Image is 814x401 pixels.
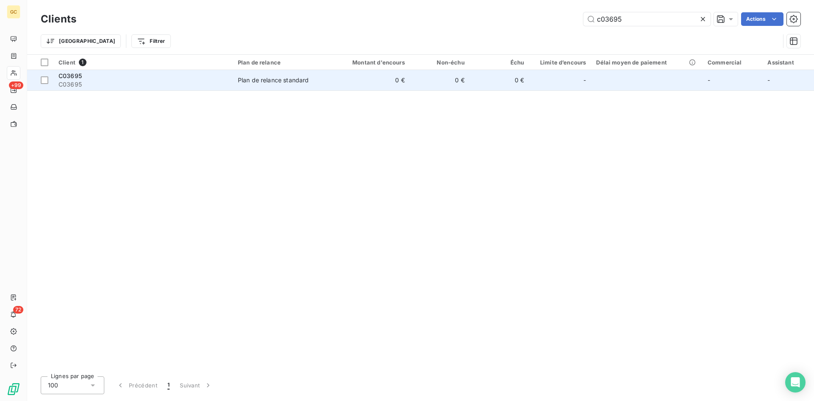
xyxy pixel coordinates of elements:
span: +99 [9,81,23,89]
div: Commercial [708,59,757,66]
span: 100 [48,381,58,390]
span: 1 [167,381,170,390]
div: Limite d’encours [535,59,586,66]
button: Filtrer [131,34,170,48]
span: C03695 [59,72,82,79]
button: [GEOGRAPHIC_DATA] [41,34,121,48]
span: C03695 [59,80,228,89]
span: 72 [13,306,23,314]
div: GC [7,5,20,19]
span: - [708,76,710,84]
button: Actions [741,12,783,26]
div: Montant d'encours [335,59,405,66]
span: Client [59,59,75,66]
h3: Clients [41,11,76,27]
button: Précédent [111,376,162,394]
div: Open Intercom Messenger [785,372,806,393]
span: - [583,76,586,84]
div: Délai moyen de paiement [596,59,697,66]
div: Échu [475,59,524,66]
td: 0 € [470,70,530,90]
input: Rechercher [583,12,711,26]
div: Plan de relance standard [238,76,309,84]
div: Non-échu [415,59,465,66]
button: 1 [162,376,175,394]
span: 1 [79,59,86,66]
td: 0 € [410,70,470,90]
img: Logo LeanPay [7,382,20,396]
span: - [767,76,770,84]
td: 0 € [330,70,410,90]
div: Plan de relance [238,59,325,66]
button: Suivant [175,376,217,394]
div: Assistant [767,59,809,66]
